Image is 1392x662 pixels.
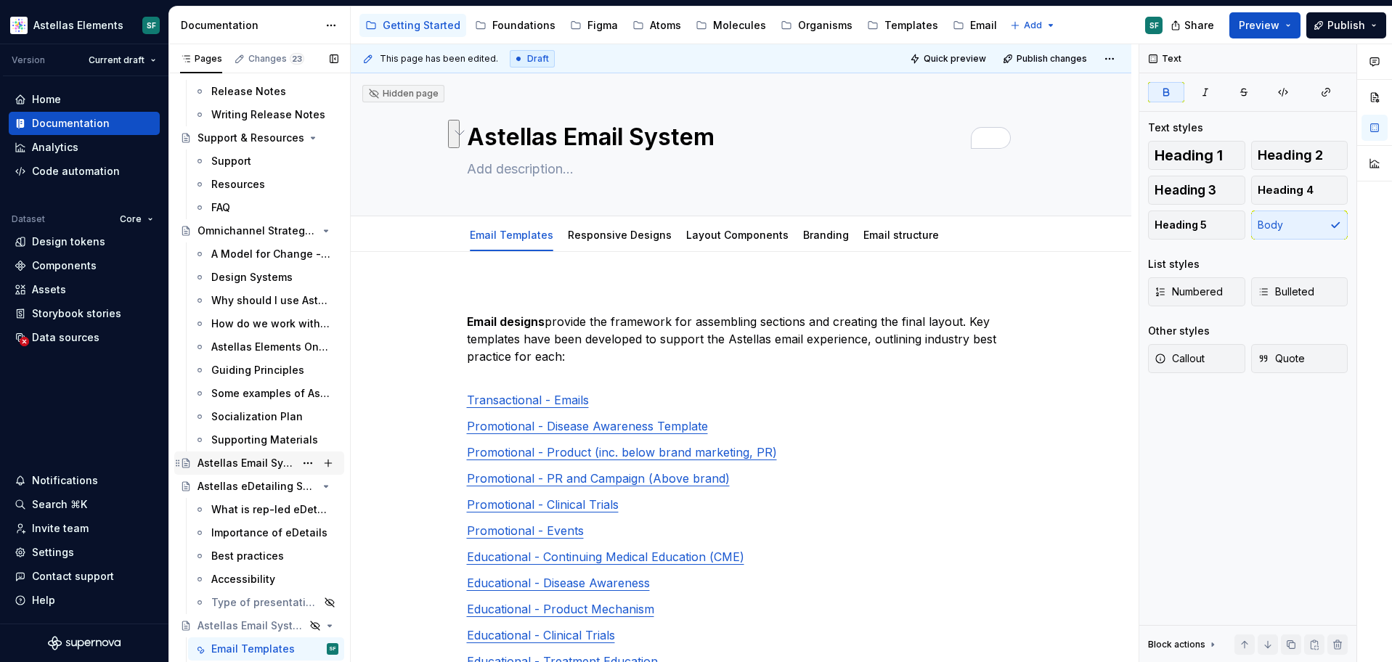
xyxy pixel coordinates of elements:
[1258,183,1314,197] span: Heading 4
[1148,277,1245,306] button: Numbered
[467,576,650,590] a: Educational - Disease Awareness
[32,545,74,560] div: Settings
[174,451,344,475] a: Astellas Email System
[564,14,624,37] a: Figma
[211,572,275,587] div: Accessibility
[359,11,1003,40] div: Page tree
[1148,344,1245,373] button: Callout
[1251,344,1348,373] button: Quote
[181,18,318,33] div: Documentation
[884,18,938,33] div: Templates
[188,521,344,544] a: Importance of eDetails
[188,335,344,359] a: Astellas Elements Onboarding Process
[469,14,561,37] a: Foundations
[198,224,317,238] div: Omnichannel Strategy & Operations
[650,18,681,33] div: Atoms
[198,618,305,633] div: Astellas Email System
[1148,141,1245,170] button: Heading 1
[587,18,618,33] div: Figma
[1155,218,1207,232] span: Heading 5
[32,569,114,584] div: Contact support
[188,242,344,266] a: A Model for Change - Strategic Focus & Objectives
[9,493,160,516] button: Search ⌘K
[359,14,466,37] a: Getting Started
[9,517,160,540] a: Invite team
[797,219,855,250] div: Branding
[1148,324,1210,338] div: Other styles
[211,293,331,308] div: Why should I use Astellas Elements?
[211,642,295,656] div: Email Templates
[188,498,344,521] a: What is rep-led eDetailing?
[905,49,993,69] button: Quick preview
[568,229,672,241] a: Responsive Designs
[1327,18,1365,33] span: Publish
[32,593,55,608] div: Help
[1155,351,1205,366] span: Callout
[32,92,61,107] div: Home
[9,469,160,492] button: Notifications
[9,88,160,111] a: Home
[1251,176,1348,205] button: Heading 4
[211,386,331,401] div: Some examples of Astellas Elements use
[863,229,939,241] a: Email structure
[211,363,304,377] div: Guiding Principles
[492,18,555,33] div: Foundations
[1148,176,1245,205] button: Heading 3
[1258,148,1323,163] span: Heading 2
[32,521,89,536] div: Invite team
[383,18,460,33] div: Getting Started
[467,313,1016,383] p: provide the framework for assembling sections and creating the final layout. Key templates have b...
[1239,18,1279,33] span: Preview
[329,642,336,656] div: SF
[188,359,344,382] a: Guiding Principles
[947,14,1003,37] a: Email
[9,565,160,588] button: Contact support
[1163,12,1224,38] button: Share
[1024,20,1042,31] span: Add
[1184,18,1214,33] span: Share
[174,126,344,150] a: Support & Resources
[3,9,166,41] button: Astellas ElementsSF
[861,14,944,37] a: Templates
[89,54,145,66] span: Current draft
[198,131,304,145] div: Support & Resources
[188,382,344,405] a: Some examples of Astellas Elements use
[803,229,849,241] a: Branding
[9,302,160,325] a: Storybook stories
[211,526,327,540] div: Importance of eDetails
[147,20,156,31] div: SF
[9,541,160,564] a: Settings
[470,229,553,241] a: Email Templates
[33,18,123,33] div: Astellas Elements
[12,54,45,66] div: Version
[467,314,545,329] strong: Email designs
[120,213,142,225] span: Core
[1258,285,1314,299] span: Bulleted
[1251,277,1348,306] button: Bulleted
[1148,257,1200,271] div: List styles
[1148,639,1205,650] div: Block actions
[188,196,344,219] a: FAQ
[32,473,98,488] div: Notifications
[10,17,28,34] img: b2369ad3-f38c-46c1-b2a2-f2452fdbdcd2.png
[9,112,160,135] a: Documentation
[1149,20,1159,31] div: SF
[188,312,344,335] a: How do we work with [PERSON_NAME] Elements?
[368,88,439,99] div: Hidden page
[211,595,319,610] div: Type of presentations
[211,502,331,517] div: What is rep-led eDetailing?
[1155,183,1216,197] span: Heading 3
[188,266,344,289] a: Design Systems
[188,173,344,196] a: Resources
[775,14,858,37] a: Organisms
[686,229,789,241] a: Layout Components
[32,497,87,512] div: Search ⌘K
[32,330,99,345] div: Data sources
[174,614,344,637] a: Astellas Email System
[9,278,160,301] a: Assets
[211,247,331,261] div: A Model for Change - Strategic Focus & Objectives
[467,497,619,512] a: Promotional - Clinical Trials
[1251,141,1348,170] button: Heading 2
[211,549,284,563] div: Best practices
[1006,15,1060,36] button: Add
